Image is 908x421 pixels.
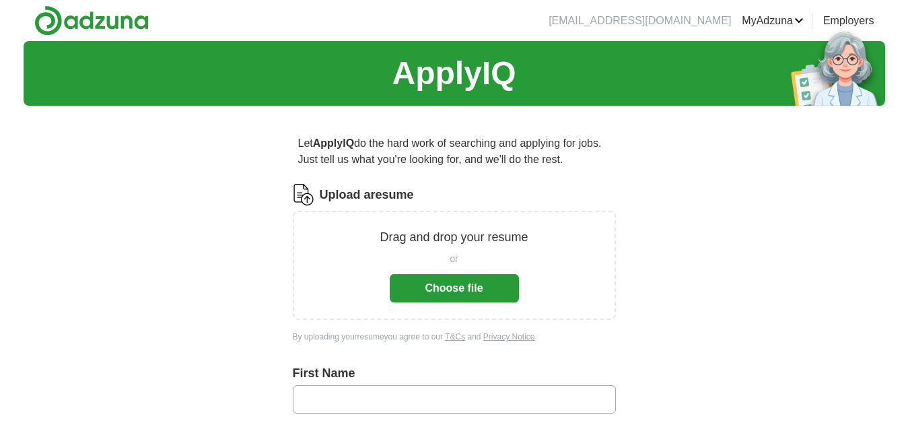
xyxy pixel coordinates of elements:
[450,252,458,266] span: or
[293,364,616,383] label: First Name
[549,13,731,29] li: [EMAIL_ADDRESS][DOMAIN_NAME]
[34,5,149,36] img: Adzuna logo
[823,13,874,29] a: Employers
[392,49,516,98] h1: ApplyIQ
[445,332,465,342] a: T&Cs
[390,274,519,302] button: Choose file
[742,13,804,29] a: MyAdzuna
[320,186,414,204] label: Upload a resume
[293,130,616,173] p: Let do the hard work of searching and applying for jobs. Just tell us what you're looking for, an...
[313,137,354,149] strong: ApplyIQ
[293,184,314,205] img: CV Icon
[483,332,535,342] a: Privacy Notice
[293,331,616,343] div: By uploading your resume you agree to our and .
[380,228,528,247] p: Drag and drop your resume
